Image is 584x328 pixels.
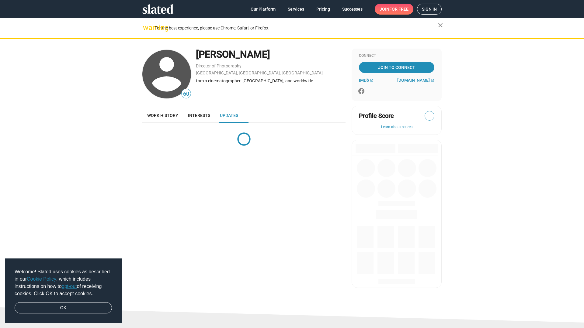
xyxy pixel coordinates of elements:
a: Join To Connect [359,62,434,73]
span: Profile Score [359,112,394,120]
span: Work history [147,113,178,118]
a: dismiss cookie message [15,302,112,314]
a: Services [283,4,309,15]
button: Learn about scores [359,125,434,130]
span: Pricing [316,4,330,15]
a: [DOMAIN_NAME] [397,78,434,83]
a: [GEOGRAPHIC_DATA], [GEOGRAPHIC_DATA], [GEOGRAPHIC_DATA] [196,70,323,75]
a: Successes [337,4,367,15]
span: IMDb [359,78,369,83]
a: Pricing [311,4,335,15]
span: for free [389,4,408,15]
a: Interests [183,108,215,123]
span: Successes [342,4,363,15]
a: Work history [142,108,183,123]
span: 60 [182,90,191,98]
mat-icon: close [437,22,444,29]
a: Updates [215,108,243,123]
mat-icon: open_in_new [370,78,374,82]
span: Our Platform [251,4,276,15]
a: opt-out [62,284,77,289]
mat-icon: warning [143,24,150,31]
span: Services [288,4,304,15]
span: [DOMAIN_NAME] [397,78,430,83]
span: Updates [220,113,238,118]
span: — [425,112,434,120]
div: [PERSON_NAME] [196,48,346,61]
span: Sign in [422,4,437,14]
mat-icon: open_in_new [431,78,434,82]
div: Connect [359,53,434,58]
span: Join [380,4,408,15]
a: IMDb [359,78,374,83]
a: Joinfor free [375,4,413,15]
span: Interests [188,113,210,118]
a: Cookie Policy [27,276,56,282]
a: Sign in [417,4,442,15]
span: Join To Connect [360,62,433,73]
div: For the best experience, please use Chrome, Safari, or Firefox. [155,24,438,32]
div: i am a cinematographer. [GEOGRAPHIC_DATA], and worldwide. [196,78,346,84]
div: cookieconsent [5,258,122,323]
a: Our Platform [246,4,280,15]
span: Welcome! Slated uses cookies as described in our , which includes instructions on how to of recei... [15,268,112,297]
a: Director of Photography [196,63,242,68]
